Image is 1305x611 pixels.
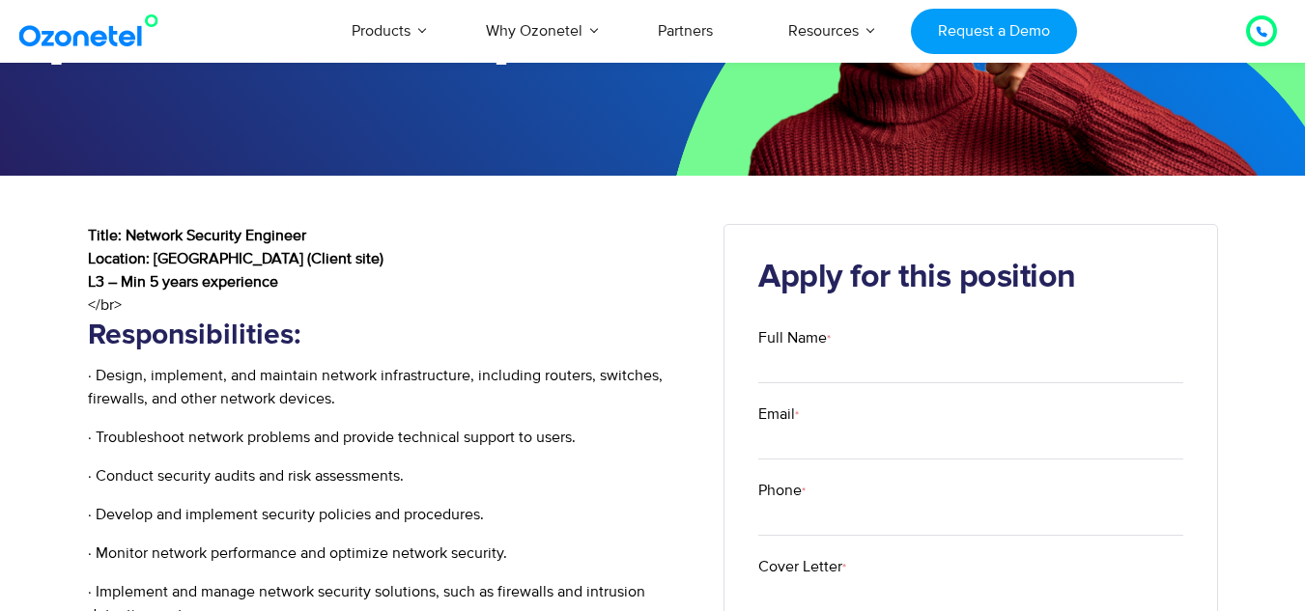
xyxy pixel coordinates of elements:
p: · Design, implement, and maintain network infrastructure, including routers, switches, firewalls,... [88,364,695,410]
p: · Conduct security audits and risk assessments. [88,464,695,487]
p: · Troubleshoot network problems and provide technical support to users. [88,426,695,449]
label: Full Name [758,326,1183,349]
p: · Develop and implement security policies and procedures. [88,503,695,526]
a: Request a Demo [911,9,1076,54]
label: Phone [758,479,1183,502]
b: Title: Network Security Engineer [88,226,306,245]
b: Location: [GEOGRAPHIC_DATA] (Client site) [88,249,383,268]
b: Responsibilities: [88,320,300,349]
label: Email [758,403,1183,426]
div: </br> [88,293,695,317]
p: · Monitor network performance and optimize network security. [88,542,695,565]
b: L3 – Min 5 years experience [88,272,278,292]
label: Cover Letter [758,555,1183,578]
h2: Apply for this position [758,259,1183,297]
